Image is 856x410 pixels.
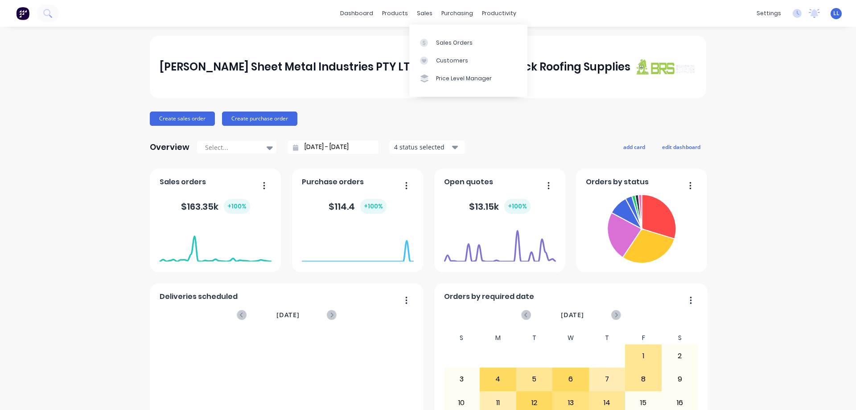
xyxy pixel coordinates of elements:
button: Create purchase order [222,112,297,126]
div: products [378,7,412,20]
button: 4 status selected [389,141,465,154]
a: Price Level Manager [409,70,527,87]
div: 8 [626,368,661,390]
a: dashboard [336,7,378,20]
div: sales [412,7,437,20]
div: 5 [517,368,552,390]
div: 6 [553,368,588,390]
div: $ 114.4 [329,199,387,214]
button: edit dashboard [656,141,706,153]
img: J A Sheet Metal Industries PTY LTD trading as Brunswick Roofing Supplies [634,58,696,75]
div: 7 [589,368,625,390]
div: purchasing [437,7,477,20]
div: 9 [662,368,698,390]
span: Open quotes [444,177,493,187]
a: Customers [409,52,527,70]
span: Purchase orders [302,177,364,187]
div: $ 13.15k [469,199,531,214]
div: + 100 % [504,199,531,214]
div: $ 163.35k [181,199,250,214]
div: 4 [480,368,516,390]
div: Price Level Manager [436,75,492,83]
div: Customers [436,57,468,65]
span: Sales orders [160,177,206,187]
div: S [662,331,698,344]
span: [DATE] [561,310,584,320]
span: Deliveries scheduled [160,291,238,302]
img: Factory [16,7,29,20]
div: F [625,331,662,344]
div: T [516,331,553,344]
div: 2 [662,345,698,367]
div: settings [752,7,786,20]
div: 4 status selected [394,142,450,152]
button: add card [617,141,651,153]
div: 3 [444,368,480,390]
div: T [589,331,626,344]
span: Orders by status [586,177,649,187]
div: [PERSON_NAME] Sheet Metal Industries PTY LTD trading as Brunswick Roofing Supplies [160,58,630,76]
div: S [444,331,480,344]
div: 1 [626,345,661,367]
div: W [552,331,589,344]
span: [DATE] [276,310,300,320]
div: M [480,331,516,344]
button: Create sales order [150,112,215,126]
div: + 100 % [224,199,250,214]
a: Sales Orders [409,33,527,51]
span: LL [833,9,840,17]
div: productivity [477,7,521,20]
div: Sales Orders [436,39,473,47]
div: + 100 % [360,199,387,214]
div: Overview [150,138,189,156]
